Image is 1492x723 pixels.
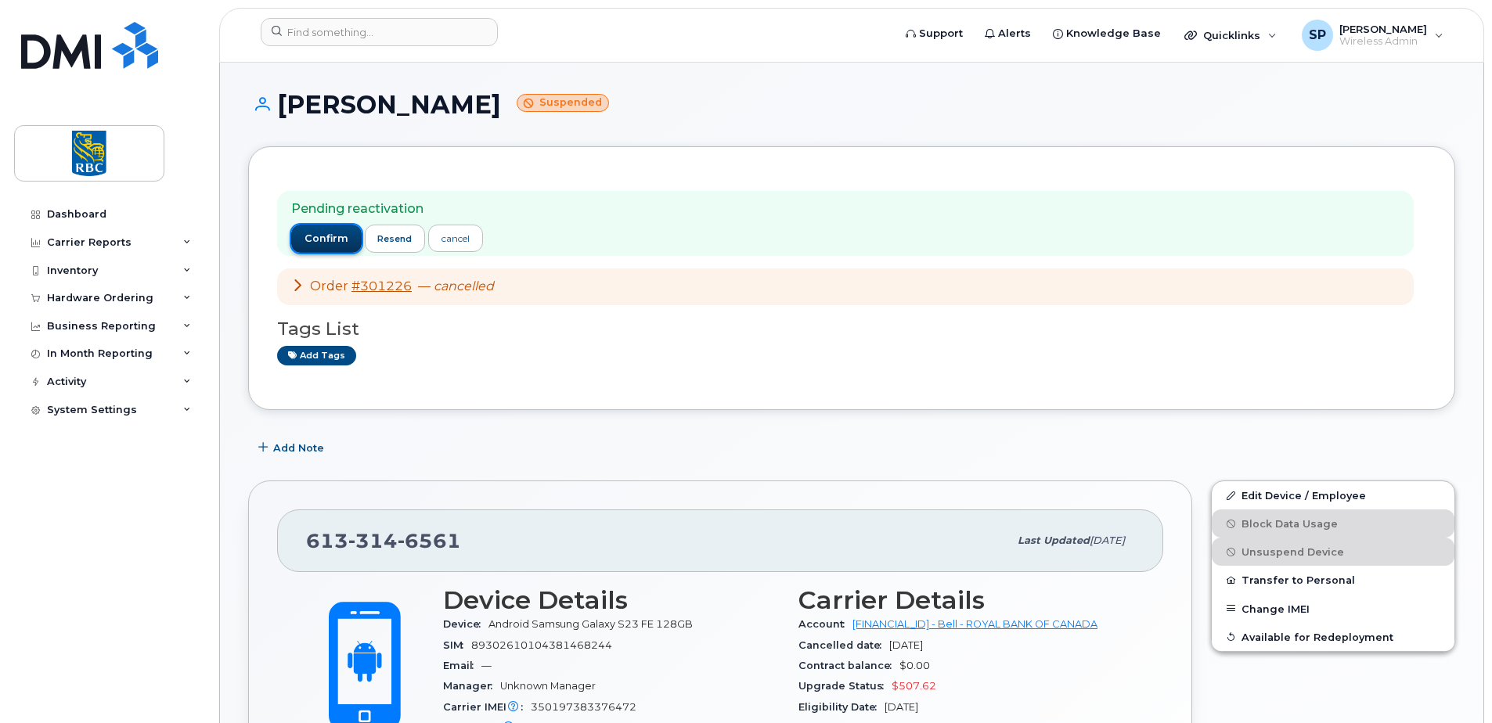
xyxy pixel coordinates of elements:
[517,94,609,112] small: Suspended
[443,701,531,713] span: Carrier IMEI
[852,618,1097,630] a: [FINANCIAL_ID] - Bell - ROYAL BANK OF CANADA
[443,639,471,651] span: SIM
[798,660,899,671] span: Contract balance
[1242,546,1344,558] span: Unsuspend Device
[798,680,892,692] span: Upgrade Status
[443,680,500,692] span: Manager
[310,279,348,293] span: Order
[1212,509,1454,538] button: Block Data Usage
[500,680,596,692] span: Unknown Manager
[481,660,492,671] span: —
[1090,534,1125,546] span: [DATE]
[488,618,693,630] span: Android Samsung Galaxy S23 FE 128GB
[398,529,461,552] span: 6561
[248,433,337,462] button: Add Note
[892,680,936,692] span: $507.62
[798,618,852,630] span: Account
[798,586,1135,614] h3: Carrier Details
[291,225,362,253] button: confirm
[428,225,483,252] a: cancel
[306,529,461,552] span: 613
[889,639,923,651] span: [DATE]
[531,701,636,713] span: 350197383376472
[443,660,481,671] span: Email
[443,618,488,630] span: Device
[1018,534,1090,546] span: Last updated
[365,225,426,253] button: resend
[441,232,470,246] div: cancel
[1212,566,1454,594] button: Transfer to Personal
[351,279,412,293] a: #301226
[798,639,889,651] span: Cancelled date
[277,346,356,365] a: Add tags
[248,91,1455,118] h1: [PERSON_NAME]
[1212,595,1454,623] button: Change IMEI
[443,586,780,614] h3: Device Details
[434,279,494,293] em: cancelled
[291,200,483,218] p: Pending reactivation
[1212,623,1454,651] button: Available for Redeployment
[1212,538,1454,566] button: Unsuspend Device
[305,232,348,246] span: confirm
[348,529,398,552] span: 314
[885,701,918,713] span: [DATE]
[899,660,930,671] span: $0.00
[277,319,1426,339] h3: Tags List
[273,441,324,455] span: Add Note
[1212,481,1454,509] a: Edit Device / Employee
[471,639,612,651] span: 89302610104381468244
[418,279,494,293] span: —
[1242,631,1393,642] span: Available for Redeployment
[798,701,885,713] span: Eligibility Date
[377,232,412,245] span: resend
